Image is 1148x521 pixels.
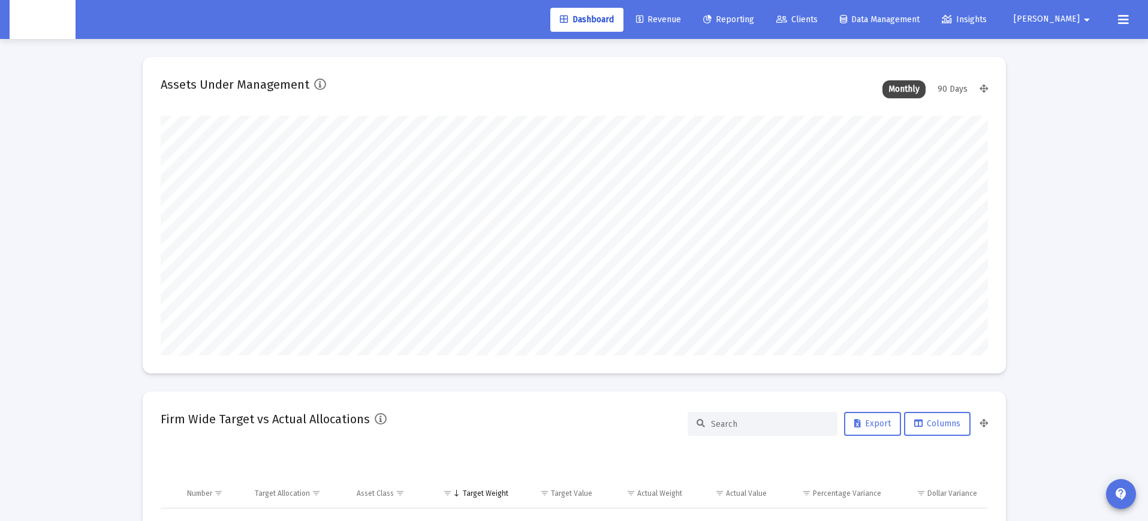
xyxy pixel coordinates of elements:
td: Column Target Value [517,479,601,508]
a: Revenue [626,8,691,32]
div: Number [187,489,212,498]
td: Column Target Allocation [246,479,348,508]
span: Show filter options for column 'Target Allocation' [312,489,321,498]
span: Show filter options for column 'Number' [214,489,223,498]
span: Columns [914,418,960,429]
button: Columns [904,412,971,436]
div: Percentage Variance [813,489,881,498]
span: Show filter options for column 'Target Value' [540,489,549,498]
div: Actual Weight [637,489,682,498]
a: Data Management [830,8,929,32]
mat-icon: arrow_drop_down [1080,8,1094,32]
span: Show filter options for column 'Asset Class' [396,489,405,498]
td: Column Number [179,479,246,508]
span: Show filter options for column 'Percentage Variance' [802,489,811,498]
span: [PERSON_NAME] [1014,14,1080,25]
a: Reporting [694,8,764,32]
span: Show filter options for column 'Actual Weight' [626,489,635,498]
td: Column Actual Weight [601,479,691,508]
button: [PERSON_NAME] [999,7,1108,31]
div: 90 Days [932,80,974,98]
a: Clients [767,8,827,32]
mat-icon: contact_support [1114,487,1128,501]
div: Target Allocation [255,489,310,498]
button: Export [844,412,901,436]
td: Column Dollar Variance [890,479,987,508]
h2: Assets Under Management [161,75,309,94]
div: Dollar Variance [927,489,977,498]
div: Target Value [551,489,592,498]
div: Asset Class [357,489,394,498]
td: Column Target Weight [427,479,517,508]
a: Dashboard [550,8,623,32]
a: Insights [932,8,996,32]
img: Dashboard [19,8,67,32]
input: Search [711,419,828,429]
td: Column Percentage Variance [775,479,890,508]
div: Target Weight [463,489,508,498]
span: Export [854,418,891,429]
div: Monthly [882,80,926,98]
span: Data Management [840,14,920,25]
h2: Firm Wide Target vs Actual Allocations [161,409,370,429]
span: Clients [776,14,818,25]
span: Show filter options for column 'Dollar Variance' [917,489,926,498]
div: Actual Value [726,489,767,498]
span: Dashboard [560,14,614,25]
span: Reporting [703,14,754,25]
span: Show filter options for column 'Target Weight' [443,489,452,498]
span: Show filter options for column 'Actual Value' [715,489,724,498]
span: Revenue [636,14,681,25]
td: Column Asset Class [348,479,427,508]
td: Column Actual Value [691,479,775,508]
span: Insights [942,14,987,25]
